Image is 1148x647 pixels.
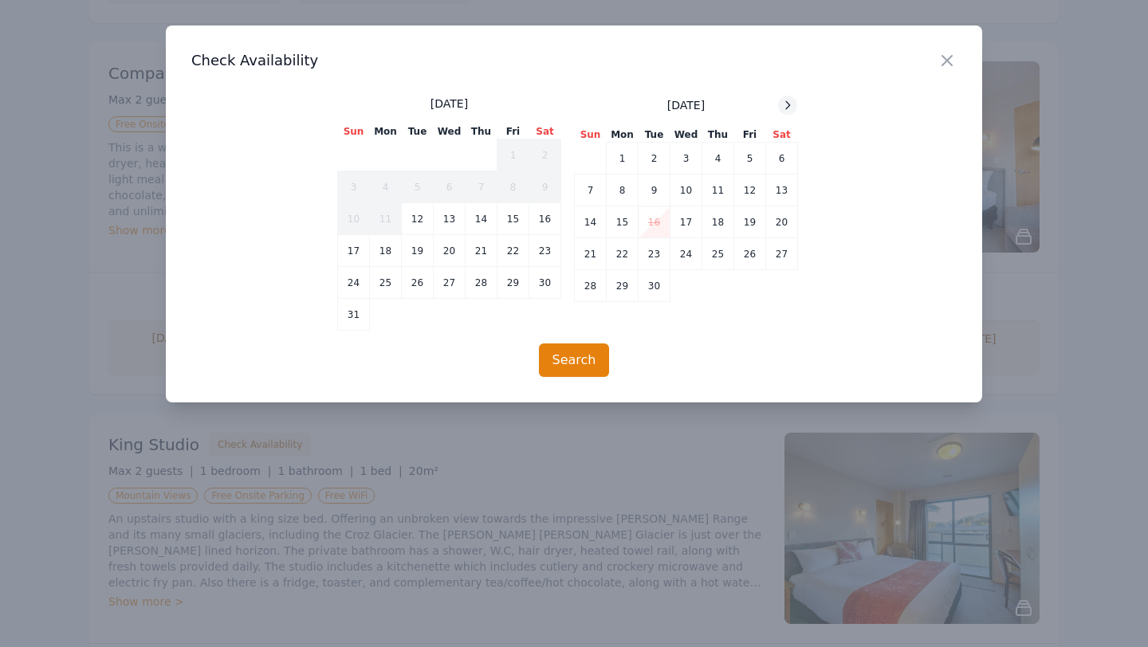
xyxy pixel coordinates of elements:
[529,171,561,203] td: 9
[497,171,529,203] td: 8
[402,124,434,139] th: Tue
[766,127,798,143] th: Sat
[529,267,561,299] td: 30
[431,96,468,112] span: [DATE]
[667,97,705,113] span: [DATE]
[497,139,529,171] td: 1
[370,203,402,235] td: 11
[497,124,529,139] th: Fri
[670,206,702,238] td: 17
[766,238,798,270] td: 27
[497,235,529,267] td: 22
[338,267,370,299] td: 24
[338,299,370,331] td: 31
[529,203,561,235] td: 16
[734,174,766,206] td: 12
[766,143,798,174] td: 6
[575,174,607,206] td: 7
[402,203,434,235] td: 12
[370,267,402,299] td: 25
[766,174,798,206] td: 13
[434,171,466,203] td: 6
[338,235,370,267] td: 17
[607,174,639,206] td: 8
[734,143,766,174] td: 5
[370,124,402,139] th: Mon
[639,127,670,143] th: Tue
[639,206,670,238] td: 16
[702,143,734,174] td: 4
[575,238,607,270] td: 21
[338,124,370,139] th: Sun
[639,143,670,174] td: 2
[402,267,434,299] td: 26
[670,174,702,206] td: 10
[607,270,639,302] td: 29
[402,235,434,267] td: 19
[497,267,529,299] td: 29
[575,206,607,238] td: 14
[529,139,561,171] td: 2
[338,203,370,235] td: 10
[575,127,607,143] th: Sun
[402,171,434,203] td: 5
[539,343,610,377] button: Search
[702,238,734,270] td: 25
[466,235,497,267] td: 21
[607,238,639,270] td: 22
[497,203,529,235] td: 15
[191,51,957,70] h3: Check Availability
[466,124,497,139] th: Thu
[466,267,497,299] td: 28
[607,127,639,143] th: Mon
[434,267,466,299] td: 27
[670,238,702,270] td: 24
[702,206,734,238] td: 18
[734,238,766,270] td: 26
[639,238,670,270] td: 23
[575,270,607,302] td: 28
[466,171,497,203] td: 7
[702,174,734,206] td: 11
[434,124,466,139] th: Wed
[670,143,702,174] td: 3
[529,124,561,139] th: Sat
[370,235,402,267] td: 18
[766,206,798,238] td: 20
[529,235,561,267] td: 23
[639,270,670,302] td: 30
[702,127,734,143] th: Thu
[607,206,639,238] td: 15
[639,174,670,206] td: 9
[466,203,497,235] td: 14
[434,203,466,235] td: 13
[670,127,702,143] th: Wed
[734,127,766,143] th: Fri
[607,143,639,174] td: 1
[734,206,766,238] td: 19
[434,235,466,267] td: 20
[338,171,370,203] td: 3
[370,171,402,203] td: 4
